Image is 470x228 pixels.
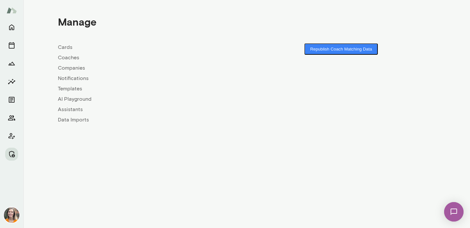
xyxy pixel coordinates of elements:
a: Notifications [58,74,247,82]
button: Members [5,111,18,124]
a: AI Playground [58,95,247,103]
a: Templates [58,85,247,93]
button: Growth Plan [5,57,18,70]
button: Client app [5,130,18,142]
button: Documents [5,93,18,106]
a: Assistants [58,106,247,113]
img: Mento [6,4,17,17]
img: Carrie Kelly [4,207,19,223]
a: Cards [58,43,247,51]
button: Insights [5,75,18,88]
button: Sessions [5,39,18,52]
button: Republish Coach Matching Data [304,43,378,55]
a: Coaches [58,54,247,62]
a: Companies [58,64,247,72]
h4: Manage [58,16,96,28]
button: Manage [5,148,18,161]
button: Home [5,21,18,34]
a: Data Imports [58,116,247,124]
